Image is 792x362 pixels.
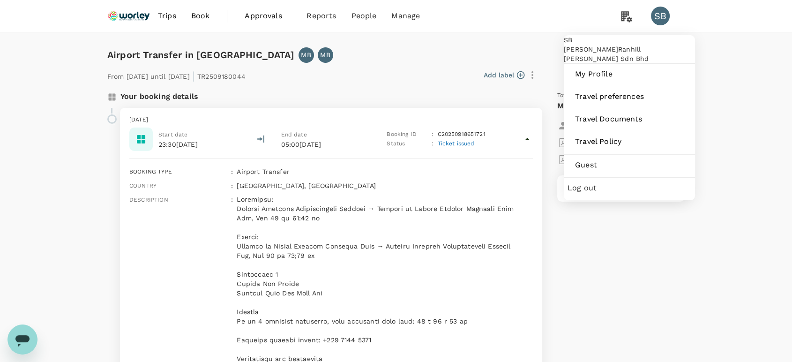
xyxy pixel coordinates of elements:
span: Manage [391,10,420,22]
div: Log out [568,178,691,198]
p: : [432,139,433,149]
img: Ranhill Worley Sdn Bhd [107,6,150,26]
p: 23:30[DATE] [158,140,198,149]
p: Your booking details [120,91,198,102]
div: : [227,177,233,190]
a: Travel Documents [568,109,691,129]
span: Total paid [557,91,586,100]
span: Trips [158,10,176,22]
span: Travel Policy [575,136,684,147]
span: Description [129,196,168,203]
span: Travel Documents [575,113,684,125]
p: MB [320,50,330,60]
div: SB [651,7,670,25]
span: Travel preferences [575,91,684,102]
span: [PERSON_NAME] [564,45,618,53]
span: People [351,10,376,22]
span: My Profile [575,68,684,80]
div: SB [564,35,695,45]
a: My Profile [568,64,691,84]
iframe: Button to launch messaging window [7,324,37,354]
span: Approvals [245,10,291,22]
span: Booking type [129,168,172,175]
span: | [192,69,195,83]
p: MB [301,50,311,60]
p: : [432,130,433,139]
span: Reports [306,10,336,22]
a: Travel preferences [568,86,691,107]
a: Travel Policy [568,131,691,152]
p: 05:00[DATE] [281,140,370,149]
h6: Airport Transfer in [GEOGRAPHIC_DATA] [107,47,295,62]
span: Guest [575,159,684,171]
p: [GEOGRAPHIC_DATA], [GEOGRAPHIC_DATA] [237,181,533,190]
p: Status [387,139,428,149]
p: [DATE] [129,115,533,125]
span: Book [191,10,210,22]
p: From [DATE] until [DATE] TR2509180044 [107,67,246,83]
span: Log out [568,182,691,194]
button: Add label [484,70,524,80]
a: Guest [568,155,691,175]
button: View traveller details [557,117,643,134]
p: airport Transfer [237,167,533,176]
span: Start date [158,131,188,138]
span: End date [281,131,307,138]
div: : [227,163,233,176]
span: Country [129,182,157,189]
span: Ticket issued [437,140,474,147]
p: Booking ID [387,130,428,139]
button: Export as PDF [557,134,620,151]
button: Download invoice [557,151,631,168]
p: MYR 285.74 [557,100,600,112]
p: C20250918651721 [437,130,485,139]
